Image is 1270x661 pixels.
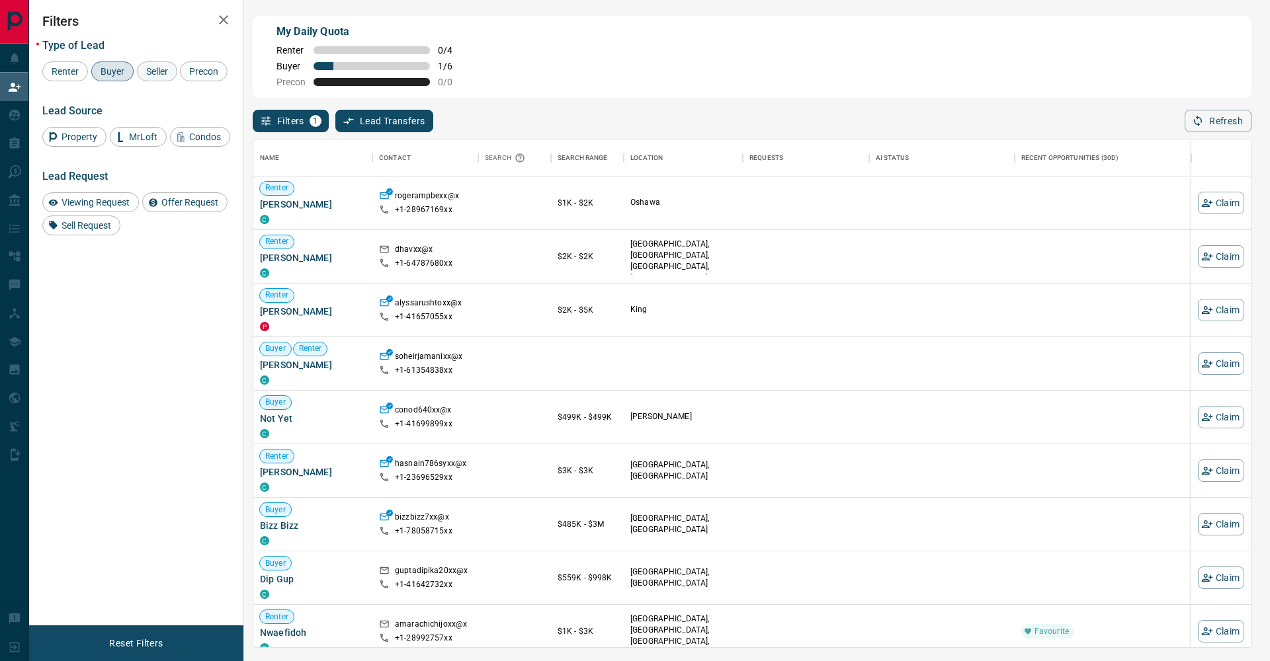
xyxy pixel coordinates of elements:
[42,170,108,182] span: Lead Request
[260,343,291,354] span: Buyer
[624,139,743,176] div: Location
[630,304,736,315] p: King
[294,343,327,354] span: Renter
[276,61,306,71] span: Buyer
[1029,626,1074,637] span: Favourite
[1021,139,1119,176] div: Recent Opportunities (30d)
[260,504,291,516] span: Buyer
[558,465,617,477] p: $3K - $3K
[485,139,529,176] div: Search
[551,139,624,176] div: Search Range
[47,66,83,77] span: Renter
[276,77,306,87] span: Precon
[395,244,433,258] p: dhavxx@x
[124,132,162,142] span: MrLoft
[372,139,478,176] div: Contact
[253,110,329,132] button: Filters1
[260,451,294,462] span: Renter
[260,572,366,586] span: Dip Gup
[630,566,736,589] p: [GEOGRAPHIC_DATA], [GEOGRAPHIC_DATA]
[558,197,617,209] p: $1K - $2K
[395,418,452,430] p: +1- 41699899xx
[260,590,269,599] div: condos.ca
[260,536,269,545] div: condos.ca
[1198,299,1244,321] button: Claim
[558,251,617,262] p: $2K - $2K
[42,104,103,117] span: Lead Source
[57,132,102,142] span: Property
[57,197,134,208] span: Viewing Request
[395,258,452,269] p: +1- 64787680xx
[1198,352,1244,375] button: Claim
[260,611,294,623] span: Renter
[869,139,1015,176] div: AI Status
[558,411,617,423] p: $499K - $499K
[743,139,869,176] div: Requests
[42,215,120,235] div: Sell Request
[260,198,366,211] span: [PERSON_NAME]
[260,375,269,385] div: condos.ca
[558,304,617,316] p: $2K - $5K
[438,45,467,56] span: 0 / 4
[260,358,366,371] span: [PERSON_NAME]
[630,513,736,535] p: [GEOGRAPHIC_DATA], [GEOGRAPHIC_DATA]
[260,558,291,569] span: Buyer
[185,132,226,142] span: Condos
[260,290,294,301] span: Renter
[395,579,452,590] p: +1- 41642732xx
[395,633,452,644] p: +1- 28992757xx
[101,632,171,654] button: Reset Filters
[137,61,177,81] div: Seller
[42,61,88,81] div: Renter
[630,239,736,295] p: [GEOGRAPHIC_DATA], [GEOGRAPHIC_DATA], [GEOGRAPHIC_DATA], [GEOGRAPHIC_DATA] | [GEOGRAPHIC_DATA]
[395,458,466,472] p: hasnain786syxx@x
[1015,139,1191,176] div: Recent Opportunities (30d)
[395,472,452,483] p: +1- 23696529xx
[260,643,269,652] div: condos.ca
[260,429,269,438] div: condos.ca
[630,459,736,482] p: [GEOGRAPHIC_DATA], [GEOGRAPHIC_DATA]
[395,565,468,579] p: guptadipika20xx@x
[253,139,372,176] div: Name
[260,305,366,318] span: [PERSON_NAME]
[395,297,462,311] p: alyssarushtoxx@x
[260,139,280,176] div: Name
[1198,513,1244,535] button: Claim
[42,39,105,52] span: Type of Lead
[260,626,366,639] span: Nwaefidoh
[395,311,452,323] p: +1- 41657055xx
[260,182,294,194] span: Renter
[96,66,129,77] span: Buyer
[260,251,366,264] span: [PERSON_NAME]
[876,139,909,176] div: AI Status
[1198,459,1244,482] button: Claim
[180,61,228,81] div: Precon
[260,236,294,247] span: Renter
[395,512,449,525] p: bizzbizz7xx@x
[91,61,134,81] div: Buyer
[311,116,320,126] span: 1
[395,405,452,418] p: conod640xx@x
[395,365,452,376] p: +1- 61354838xx
[276,45,306,56] span: Renter
[630,613,736,659] p: East York
[260,322,269,331] div: property.ca
[1185,110,1251,132] button: Refresh
[57,220,116,231] span: Sell Request
[558,139,608,176] div: Search Range
[438,61,467,71] span: 1 / 6
[260,519,366,532] span: Bizz Bizz
[260,215,269,224] div: condos.ca
[42,13,230,29] h2: Filters
[276,24,467,40] p: My Daily Quota
[185,66,223,77] span: Precon
[335,110,434,132] button: Lead Transfers
[142,192,228,212] div: Offer Request
[1198,620,1244,642] button: Claim
[395,204,452,215] p: +1- 28967169xx
[1198,406,1244,428] button: Claim
[379,139,411,176] div: Contact
[157,197,223,208] span: Offer Request
[260,465,366,479] span: [PERSON_NAME]
[1198,566,1244,589] button: Claim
